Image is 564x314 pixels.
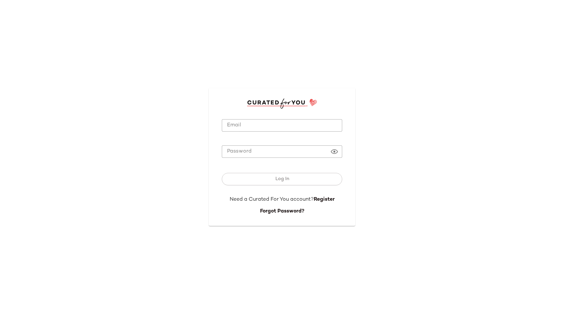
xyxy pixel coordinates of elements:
[230,197,314,202] span: Need a Curated For You account?
[247,99,317,108] img: cfy_login_logo.DGdB1djN.svg
[222,173,342,185] button: Log In
[260,209,304,214] a: Forgot Password?
[314,197,335,202] a: Register
[275,176,289,182] span: Log In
